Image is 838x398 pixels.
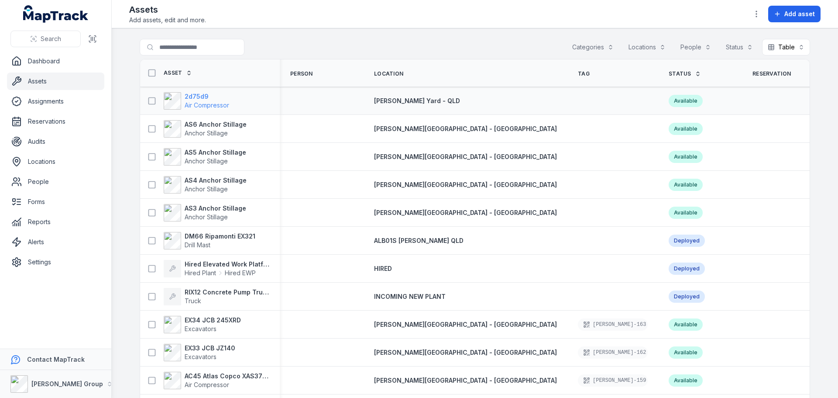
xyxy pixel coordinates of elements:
a: [PERSON_NAME][GEOGRAPHIC_DATA] - [GEOGRAPHIC_DATA] [374,208,557,217]
span: [PERSON_NAME][GEOGRAPHIC_DATA] - [GEOGRAPHIC_DATA] [374,377,557,384]
a: [PERSON_NAME] Yard - QLD [374,97,460,105]
a: Reservations [7,113,104,130]
a: 2d75d9Air Compressor [164,92,229,110]
a: Audits [7,133,104,150]
span: Anchor Stillage [185,129,228,137]
button: Status [720,39,759,55]
a: EX33 JCB JZ140Excavators [164,344,235,361]
strong: EX33 JCB JZ140 [185,344,235,353]
a: Assets [7,73,104,90]
strong: AS6 Anchor Stillage [185,120,247,129]
span: Add assets, edit and more. [129,16,206,24]
a: Locations [7,153,104,170]
span: Hired EWP [225,269,256,277]
strong: AS4 Anchor Stillage [185,176,247,185]
a: HIRED [374,264,392,273]
strong: Contact MapTrack [27,356,85,363]
a: [PERSON_NAME][GEOGRAPHIC_DATA] - [GEOGRAPHIC_DATA] [374,152,557,161]
strong: EX34 JCB 245XRD [185,316,241,325]
div: Deployed [669,291,705,303]
span: Person [290,70,313,77]
a: AS5 Anchor StillageAnchor Stillage [164,148,246,166]
span: Excavators [185,353,216,360]
button: Categories [567,39,619,55]
a: Reports [7,213,104,231]
a: AS3 Anchor StillageAnchor Stillage [164,204,246,221]
div: Available [669,179,703,191]
div: [PERSON_NAME]-163 [578,318,648,331]
a: AS4 Anchor StillageAnchor Stillage [164,176,247,194]
span: Tag [578,70,590,77]
h2: Assets [129,3,206,16]
a: Hired Elevated Work PlatformHired PlantHired EWP [164,260,269,277]
a: Alerts [7,233,104,251]
span: Drill Mast [185,241,210,249]
strong: AC45 Atlas Copco XAS375TA [185,372,269,381]
span: HIRED [374,265,392,272]
a: MapTrack [23,5,89,23]
strong: Hired Elevated Work Platform [185,260,269,269]
span: [PERSON_NAME][GEOGRAPHIC_DATA] - [GEOGRAPHIC_DATA] [374,209,557,216]
span: Search [41,35,61,43]
span: Truck [185,297,201,305]
strong: AS3 Anchor Stillage [185,204,246,213]
strong: AS5 Anchor Stillage [185,148,246,157]
strong: [PERSON_NAME] Group [31,380,103,388]
span: Add asset [784,10,815,18]
span: [PERSON_NAME][GEOGRAPHIC_DATA] - [GEOGRAPHIC_DATA] [374,181,557,188]
span: Hired Plant [185,269,216,277]
span: Air Compressor [185,381,229,388]
a: [PERSON_NAME][GEOGRAPHIC_DATA] - [GEOGRAPHIC_DATA] [374,348,557,357]
div: Available [669,123,703,135]
div: [PERSON_NAME]-159 [578,374,648,387]
span: Excavators [185,325,216,332]
span: INCOMING NEW PLANT [374,293,446,300]
span: Asset [164,69,182,76]
a: Assignments [7,93,104,110]
div: Available [669,374,703,387]
a: [PERSON_NAME][GEOGRAPHIC_DATA] - [GEOGRAPHIC_DATA] [374,125,557,133]
span: [PERSON_NAME][GEOGRAPHIC_DATA] - [GEOGRAPHIC_DATA] [374,349,557,356]
button: Search [10,31,81,47]
div: Available [669,207,703,219]
span: Anchor Stillage [185,185,228,193]
div: Deployed [669,235,705,247]
div: Deployed [669,263,705,275]
a: AS6 Anchor StillageAnchor Stillage [164,120,247,138]
div: Available [669,346,703,359]
a: [PERSON_NAME][GEOGRAPHIC_DATA] - [GEOGRAPHIC_DATA] [374,376,557,385]
a: Settings [7,253,104,271]
a: [PERSON_NAME][GEOGRAPHIC_DATA] - [GEOGRAPHIC_DATA] [374,320,557,329]
span: [PERSON_NAME] Yard - QLD [374,97,460,104]
strong: 2d75d9 [185,92,229,101]
span: Anchor Stillage [185,157,228,165]
a: ALB01S [PERSON_NAME] QLD [374,236,464,245]
button: Add asset [768,6,821,22]
a: RIX12 Concrete Pump TruckTruck [164,288,269,305]
a: EX34 JCB 245XRDExcavators [164,316,241,333]
span: Air Compressor [185,101,229,109]
a: Forms [7,193,104,211]
a: AC45 Atlas Copco XAS375TAAir Compressor [164,372,269,389]
a: Asset [164,69,192,76]
span: ALB01S [PERSON_NAME] QLD [374,237,464,244]
a: People [7,173,104,190]
a: Dashboard [7,52,104,70]
div: Available [669,95,703,107]
button: Locations [623,39,671,55]
div: [PERSON_NAME]-162 [578,346,648,359]
span: Location [374,70,403,77]
div: Available [669,151,703,163]
a: [PERSON_NAME][GEOGRAPHIC_DATA] - [GEOGRAPHIC_DATA] [374,180,557,189]
span: Status [669,70,691,77]
strong: DM66 Ripamonti EX321 [185,232,255,241]
span: Anchor Stillage [185,213,228,221]
div: Available [669,318,703,331]
span: [PERSON_NAME][GEOGRAPHIC_DATA] - [GEOGRAPHIC_DATA] [374,321,557,328]
a: INCOMING NEW PLANT [374,292,446,301]
a: DM66 Ripamonti EX321Drill Mast [164,232,255,249]
button: People [675,39,717,55]
span: Reservation [752,70,791,77]
span: [PERSON_NAME][GEOGRAPHIC_DATA] - [GEOGRAPHIC_DATA] [374,153,557,160]
span: [PERSON_NAME][GEOGRAPHIC_DATA] - [GEOGRAPHIC_DATA] [374,125,557,132]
